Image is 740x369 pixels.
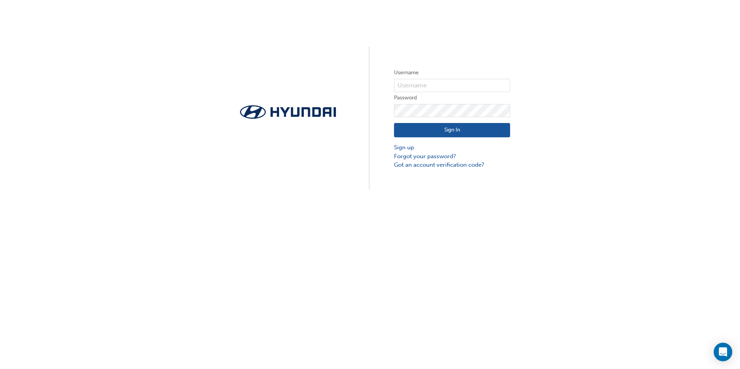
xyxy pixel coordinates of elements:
[714,343,732,361] div: Open Intercom Messenger
[394,143,510,152] a: Sign up
[394,79,510,92] input: Username
[394,123,510,138] button: Sign In
[394,161,510,169] a: Got an account verification code?
[230,103,346,121] img: Trak
[394,68,510,77] label: Username
[394,152,510,161] a: Forgot your password?
[394,93,510,102] label: Password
